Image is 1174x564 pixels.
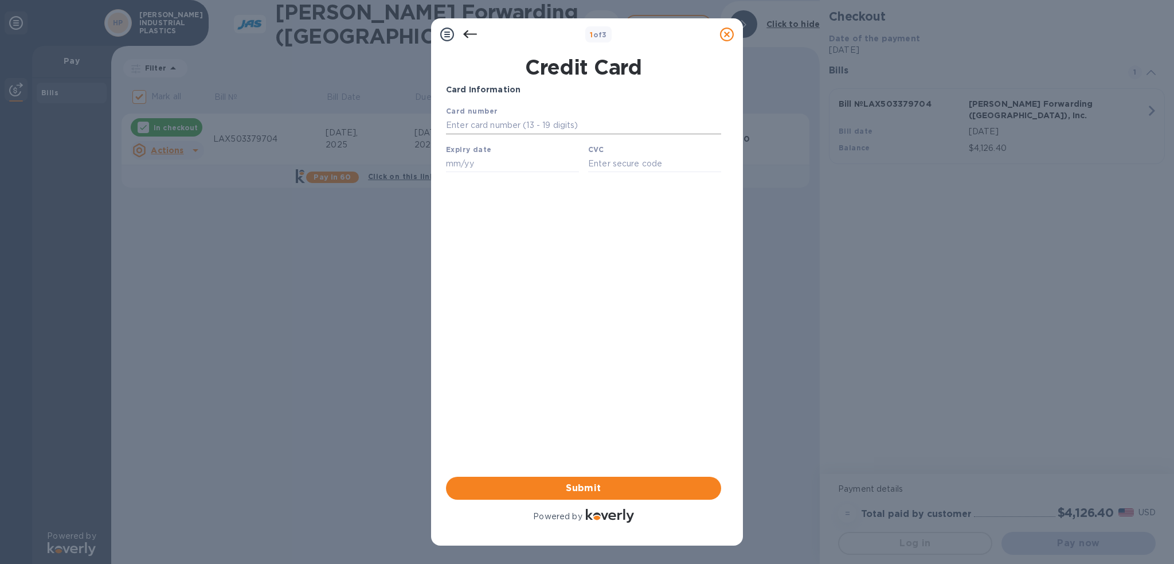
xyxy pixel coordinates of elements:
[455,481,712,495] span: Submit
[441,55,726,79] h1: Credit Card
[446,85,521,94] b: Card Information
[586,509,634,523] img: Logo
[446,477,721,500] button: Submit
[446,105,721,176] iframe: Your browser does not support iframes
[533,511,582,523] p: Powered by
[590,30,593,39] span: 1
[590,30,607,39] b: of 3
